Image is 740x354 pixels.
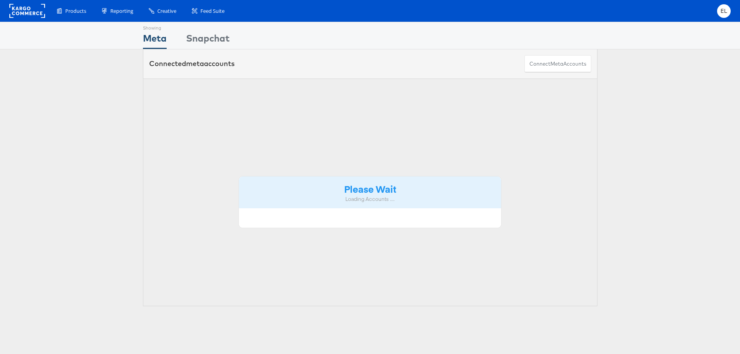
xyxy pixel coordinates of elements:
[143,31,167,49] div: Meta
[110,7,133,15] span: Reporting
[157,7,176,15] span: Creative
[524,55,591,73] button: ConnectmetaAccounts
[186,31,230,49] div: Snapchat
[186,59,204,68] span: meta
[65,7,86,15] span: Products
[200,7,225,15] span: Feed Suite
[245,195,496,203] div: Loading Accounts ....
[143,22,167,31] div: Showing
[550,60,563,68] span: meta
[149,59,235,69] div: Connected accounts
[344,182,396,195] strong: Please Wait
[721,9,728,14] span: EL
